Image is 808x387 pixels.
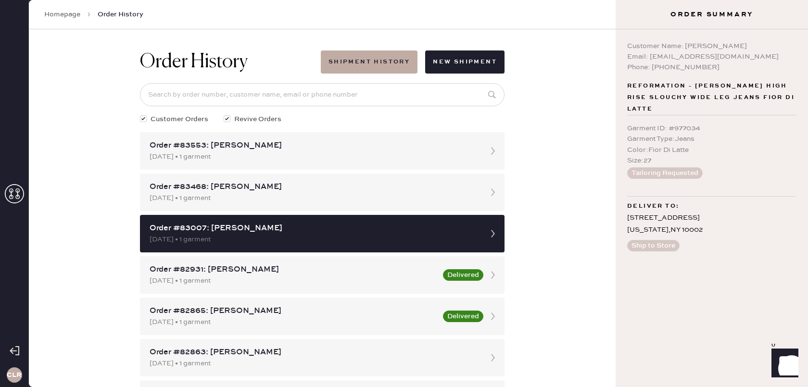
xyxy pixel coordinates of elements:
[150,140,478,151] div: Order #83553: [PERSON_NAME]
[762,344,804,385] iframe: Front Chat
[627,134,796,144] div: Garment Type : Jeans
[627,240,680,251] button: Ship to Store
[627,51,796,62] div: Email: [EMAIL_ADDRESS][DOMAIN_NAME]
[627,200,679,212] span: Deliver to:
[425,50,505,74] button: New Shipment
[98,10,143,19] span: Order History
[443,311,483,322] button: Delivered
[150,181,478,193] div: Order #83468: [PERSON_NAME]
[443,269,483,281] button: Delivered
[150,193,478,203] div: [DATE] • 1 garment
[150,223,478,234] div: Order #83007: [PERSON_NAME]
[627,212,796,236] div: [STREET_ADDRESS] [US_STATE] , NY 10002
[140,83,505,106] input: Search by order number, customer name, email or phone number
[150,151,478,162] div: [DATE] • 1 garment
[627,80,796,115] span: Reformation - [PERSON_NAME] High Rise Slouchy Wide Leg Jeans Fior Di Latte
[150,264,437,275] div: Order #82931: [PERSON_NAME]
[627,145,796,155] div: Color : Fior Di Latte
[151,114,208,125] span: Customer Orders
[616,10,808,19] h3: Order Summary
[627,155,796,166] div: Size : 27
[44,10,80,19] a: Homepage
[140,50,248,74] h1: Order History
[150,234,478,245] div: [DATE] • 1 garment
[627,41,796,51] div: Customer Name: [PERSON_NAME]
[150,347,478,358] div: Order #82863: [PERSON_NAME]
[7,372,22,378] h3: CLR
[234,114,281,125] span: Revive Orders
[150,358,478,369] div: [DATE] • 1 garment
[150,317,437,327] div: [DATE] • 1 garment
[627,62,796,73] div: Phone: [PHONE_NUMBER]
[627,123,796,134] div: Garment ID : # 977034
[627,167,703,179] button: Tailoring Requested
[321,50,417,74] button: Shipment History
[150,305,437,317] div: Order #82865: [PERSON_NAME]
[150,275,437,286] div: [DATE] • 1 garment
